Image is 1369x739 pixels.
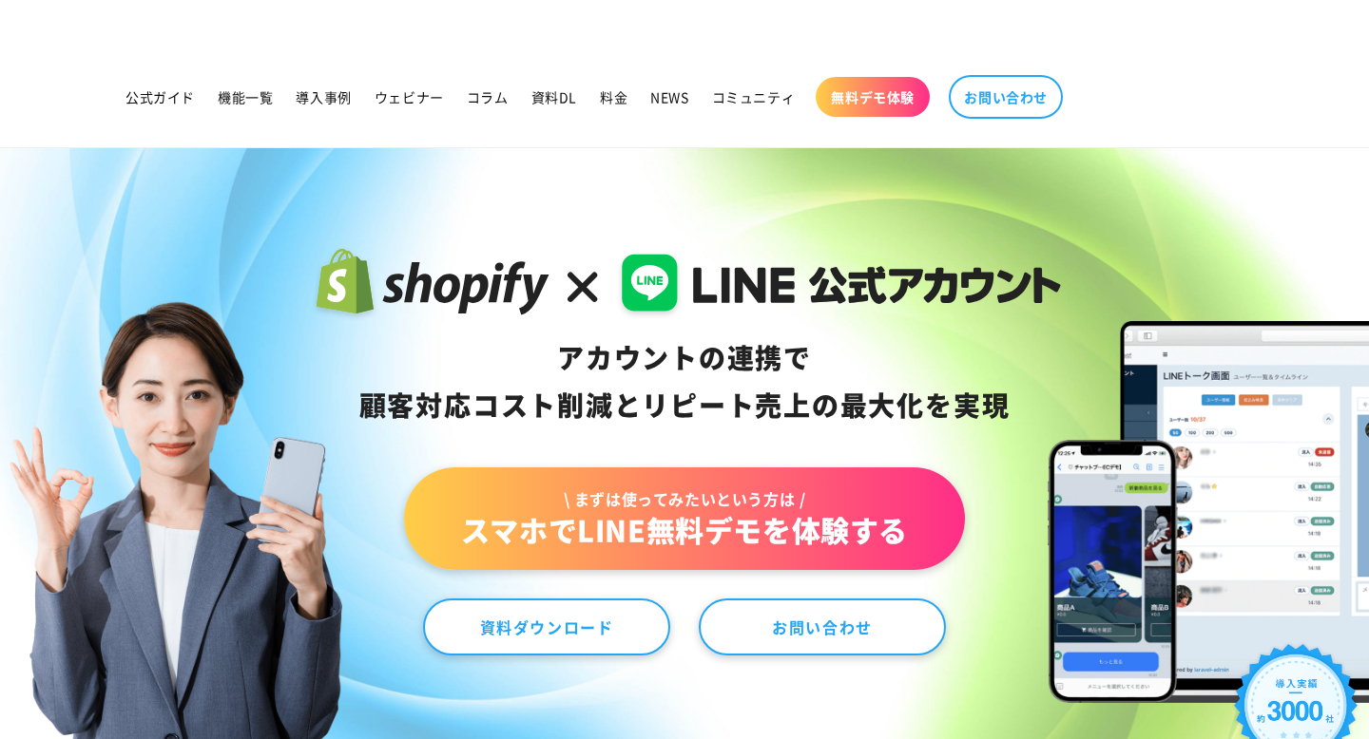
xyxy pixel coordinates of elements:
span: \ まずは使ってみたいという方は / [461,488,908,509]
span: コミュニティ [712,88,796,105]
span: NEWS [650,88,688,105]
a: 公式ガイド [114,77,206,117]
a: コミュニティ [701,77,807,117]
span: コラム [467,88,509,105]
span: ウェビナー [375,88,444,105]
a: お問い合わせ [699,598,946,655]
span: 料金 [600,88,627,105]
span: 資料DL [531,88,577,105]
div: アカウントの連携で 顧客対応コスト削減と リピート売上の 最大化を実現 [308,334,1062,429]
a: 資料ダウンロード [423,598,670,655]
a: \ まずは使ってみたいという方は /スマホでLINE無料デモを体験する [404,467,965,570]
span: お問い合わせ [964,88,1048,105]
a: 導入事例 [284,77,362,117]
a: 無料デモ体験 [816,77,930,117]
a: お問い合わせ [949,75,1063,119]
span: 公式ガイド [125,88,195,105]
span: 機能一覧 [218,88,273,105]
span: 導入事例 [296,88,351,105]
a: ウェビナー [363,77,455,117]
a: 機能一覧 [206,77,284,117]
a: NEWS [639,77,700,117]
a: コラム [455,77,520,117]
a: 料金 [588,77,639,117]
span: 無料デモ体験 [831,88,915,105]
a: 資料DL [520,77,588,117]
